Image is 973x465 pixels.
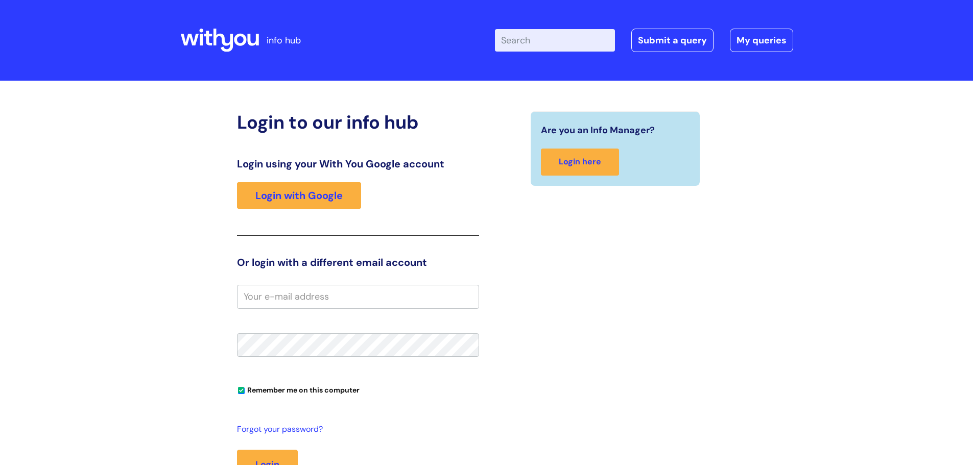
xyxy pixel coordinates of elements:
p: info hub [267,32,301,48]
h3: Or login with a different email account [237,256,479,268]
label: Remember me on this computer [237,383,360,395]
input: Remember me on this computer [238,387,245,394]
a: My queries [730,29,793,52]
a: Login here [541,149,619,176]
a: Forgot your password? [237,422,474,437]
h3: Login using your With You Google account [237,158,479,170]
span: Are you an Info Manager? [541,122,655,138]
div: You can uncheck this option if you're logging in from a shared device [237,381,479,398]
input: Search [495,29,615,52]
a: Login with Google [237,182,361,209]
a: Submit a query [631,29,714,52]
input: Your e-mail address [237,285,479,308]
h2: Login to our info hub [237,111,479,133]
